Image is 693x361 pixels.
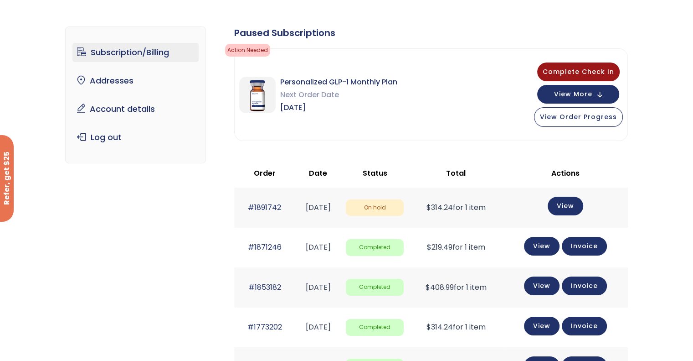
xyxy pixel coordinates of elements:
[562,317,607,335] a: Invoice
[306,322,331,332] time: [DATE]
[537,63,620,81] button: Complete Check In
[524,237,560,256] a: View
[306,242,331,252] time: [DATE]
[247,322,282,332] a: #1773202
[248,242,282,252] a: #1871246
[306,202,331,213] time: [DATE]
[280,101,397,114] span: [DATE]
[534,107,623,127] button: View Order Progress
[408,228,503,267] td: for 1 item
[72,99,199,119] a: Account details
[408,188,503,227] td: for 1 item
[346,319,404,336] span: Completed
[346,199,404,216] span: On hold
[72,43,199,62] a: Subscription/Billing
[551,168,580,178] span: Actions
[426,322,452,332] span: 314.24
[72,71,199,90] a: Addresses
[346,239,404,256] span: Completed
[537,85,619,104] button: View More
[426,202,452,213] span: 314.24
[562,277,607,295] a: Invoice
[426,242,452,252] span: 219.49
[446,168,466,178] span: Total
[524,277,560,295] a: View
[540,112,617,121] span: View Order Progress
[280,76,397,89] span: Personalized GLP-1 Monthly Plan
[280,89,397,101] span: Next Order Date
[548,197,583,215] a: View
[225,44,270,57] span: Action Needed
[234,26,628,39] div: Paused Subscriptions
[306,282,331,293] time: [DATE]
[426,242,431,252] span: $
[554,91,592,97] span: View More
[408,308,503,347] td: for 1 item
[254,168,276,178] span: Order
[363,168,387,178] span: Status
[65,26,206,163] nav: Account pages
[248,202,281,213] a: #1891742
[309,168,327,178] span: Date
[426,202,431,213] span: $
[248,282,281,293] a: #1853182
[425,282,453,293] span: 408.99
[72,128,199,147] a: Log out
[346,279,404,296] span: Completed
[408,267,503,307] td: for 1 item
[524,317,560,335] a: View
[425,282,430,293] span: $
[543,67,614,76] span: Complete Check In
[562,237,607,256] a: Invoice
[426,322,431,332] span: $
